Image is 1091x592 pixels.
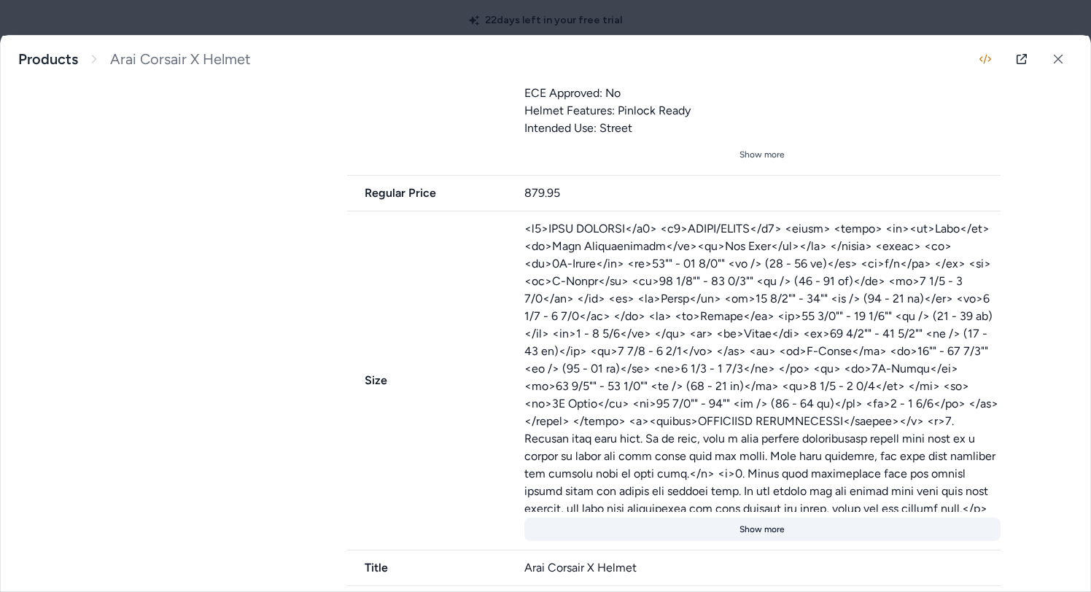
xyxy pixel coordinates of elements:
a: Products [18,50,78,69]
button: Show more [524,143,1001,166]
button: Show more [524,518,1001,541]
nav: breadcrumb [18,50,251,69]
span: Arai Corsair X Helmet [110,50,251,69]
span: Title [347,559,507,577]
span: Regular Price [347,184,507,202]
div: 879.95 [524,184,1001,202]
div: Arai Corsair X Helmet [524,559,1001,577]
div: <l5>IPSU DOLORSI</a0> <c9>ADIPI/ELITS</d7> <eiusm> <tempo> <in><ut>Labo</et><do>Magn Aliquaenimad... [524,220,1001,512]
span: Size [347,372,507,389]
